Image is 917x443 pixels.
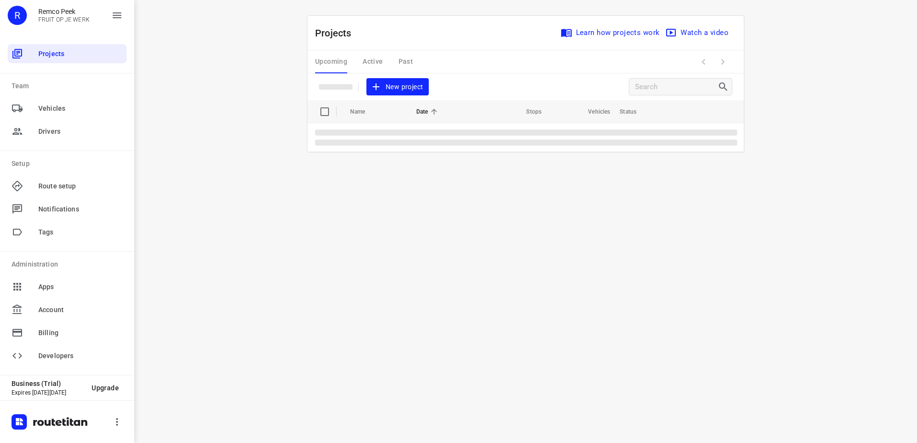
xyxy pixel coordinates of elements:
div: Notifications [8,199,127,219]
div: Projects [8,44,127,63]
span: Projects [38,49,123,59]
span: Developers [38,351,123,361]
span: Tags [38,227,123,237]
span: Status [620,106,649,117]
div: Developers [8,346,127,365]
div: Apps [8,277,127,296]
span: Vehicles [576,106,610,117]
div: Billing [8,323,127,342]
span: Next Page [713,52,732,71]
div: Route setup [8,176,127,196]
span: Stops [514,106,541,117]
p: FRUIT OP JE WERK [38,16,90,23]
span: Route setup [38,181,123,191]
span: Vehicles [38,104,123,114]
div: Search [717,81,732,93]
span: Date [416,106,441,117]
p: Team [12,81,127,91]
button: New project [366,78,429,96]
div: Tags [8,222,127,242]
p: Setup [12,159,127,169]
span: Upgrade [92,384,119,392]
p: Business (Trial) [12,380,84,387]
span: Previous Page [694,52,713,71]
span: Drivers [38,127,123,137]
div: R [8,6,27,25]
span: Notifications [38,204,123,214]
div: Vehicles [8,99,127,118]
span: New project [372,81,423,93]
input: Search projects [635,80,717,94]
span: Billing [38,328,123,338]
button: Upgrade [84,379,127,396]
span: Name [350,106,378,117]
p: Expires [DATE][DATE] [12,389,84,396]
div: Account [8,300,127,319]
p: Administration [12,259,127,269]
div: Drivers [8,122,127,141]
p: Projects [315,26,359,40]
span: Account [38,305,123,315]
p: Remco Peek [38,8,90,15]
span: Apps [38,282,123,292]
